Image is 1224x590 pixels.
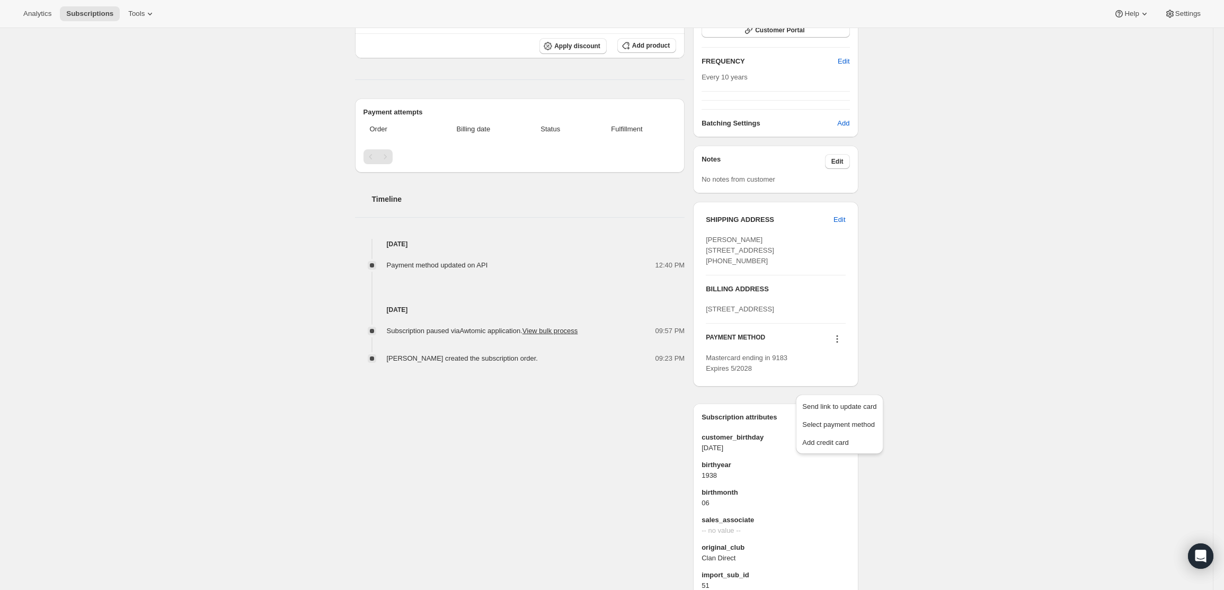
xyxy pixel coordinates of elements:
[702,542,849,553] span: original_club
[802,421,875,428] span: Select payment method
[584,124,670,135] span: Fulfillment
[799,434,880,451] button: Add credit card
[825,154,850,169] button: Edit
[706,305,774,313] span: [STREET_ADDRESS]
[617,38,676,53] button: Add product
[128,10,145,18] span: Tools
[1175,10,1201,18] span: Settings
[799,416,880,433] button: Select payment method
[23,10,51,18] span: Analytics
[522,327,578,335] button: View bulk process
[363,118,427,141] th: Order
[702,487,849,498] span: birthmonth
[831,157,844,166] span: Edit
[702,570,849,580] span: import_sub_id
[831,53,856,70] button: Edit
[66,10,113,18] span: Subscriptions
[702,154,825,169] h3: Notes
[387,354,538,362] span: [PERSON_NAME] created the subscription order.
[655,326,685,336] span: 09:57 PM
[702,56,838,67] h2: FREQUENCY
[706,354,787,372] span: Mastercard ending in 9183 Expires 5/2028
[355,239,685,249] h4: [DATE]
[363,149,677,164] nav: Pagination
[702,23,849,38] button: Customer Portal
[702,460,849,470] span: birthyear
[387,261,488,269] span: Payment method updated on API
[539,38,607,54] button: Apply discount
[833,214,845,225] span: Edit
[655,353,685,364] span: 09:23 PM
[706,284,845,294] h3: BILLING ADDRESS
[387,327,578,335] span: Subscription paused via Awtomic application .
[363,107,677,118] h2: Payment attempts
[702,175,775,183] span: No notes from customer
[1124,10,1139,18] span: Help
[632,41,670,50] span: Add product
[706,214,833,225] h3: SHIPPING ADDRESS
[702,553,849,564] span: Clan Direct
[702,443,849,453] span: [DATE]
[60,6,120,21] button: Subscriptions
[799,398,880,415] button: Send link to update card
[524,124,578,135] span: Status
[702,73,748,81] span: Every 10 years
[554,42,600,50] span: Apply discount
[1158,6,1207,21] button: Settings
[831,115,856,132] button: Add
[838,56,849,67] span: Edit
[702,525,849,536] span: -- no value --
[1188,543,1213,569] div: Open Intercom Messenger
[702,515,849,525] span: sales_associate
[17,6,58,21] button: Analytics
[827,211,852,228] button: Edit
[702,470,849,481] span: 1938
[430,124,517,135] span: Billing date
[802,403,876,410] span: Send link to update card
[706,333,765,347] h3: PAYMENT METHOD
[802,439,848,446] span: Add credit card
[702,432,849,443] span: customer_birthday
[1107,6,1156,21] button: Help
[702,412,825,427] h3: Subscription attributes
[355,305,685,315] h4: [DATE]
[755,26,804,34] span: Customer Portal
[702,118,837,129] h6: Batching Settings
[702,498,849,508] span: 06
[706,236,774,265] span: [PERSON_NAME] [STREET_ADDRESS] [PHONE_NUMBER]
[837,118,849,129] span: Add
[372,194,685,204] h2: Timeline
[655,260,685,271] span: 12:40 PM
[122,6,162,21] button: Tools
